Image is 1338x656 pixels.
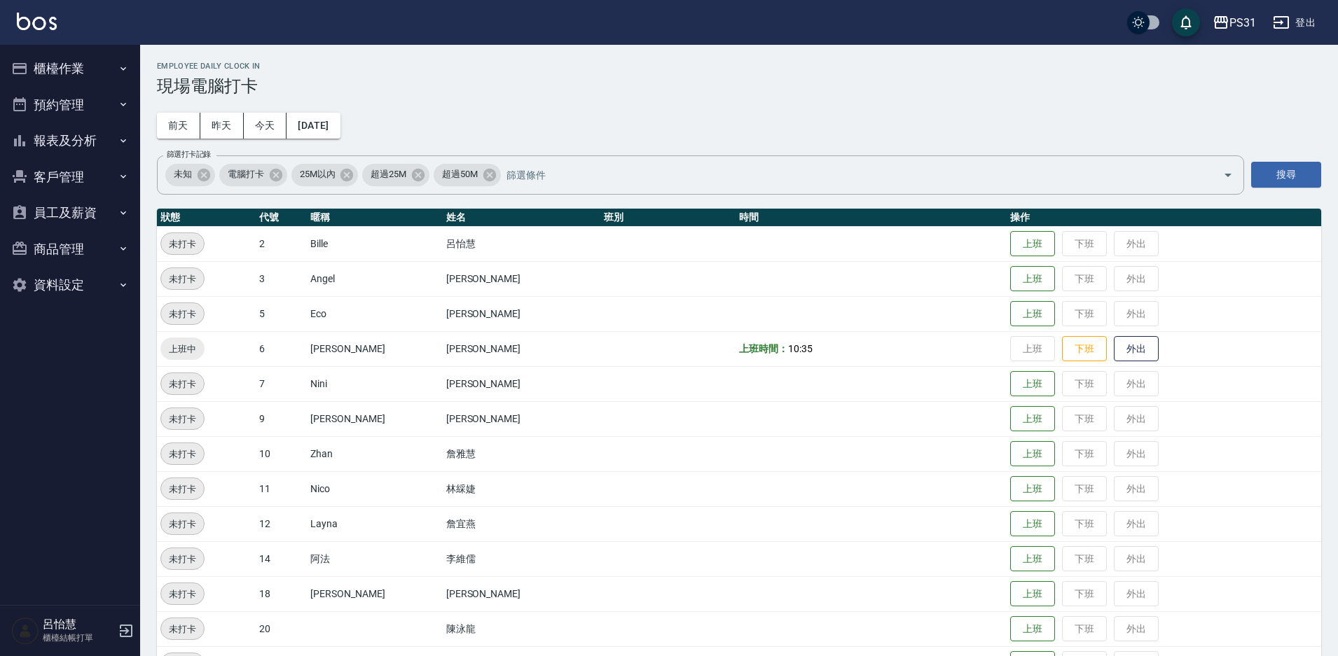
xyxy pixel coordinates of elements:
td: Angel [307,261,442,296]
td: Bille [307,226,442,261]
td: [PERSON_NAME] [307,331,442,366]
span: 未打卡 [161,307,204,321]
h2: Employee Daily Clock In [157,62,1321,71]
th: 時間 [736,209,1007,227]
td: 7 [256,366,307,401]
img: Logo [17,13,57,30]
button: 上班 [1010,616,1055,642]
button: 外出 [1114,336,1159,362]
button: Open [1217,164,1239,186]
span: 未打卡 [161,587,204,601]
button: 上班 [1010,301,1055,327]
td: [PERSON_NAME] [443,366,600,401]
td: Nico [307,471,442,506]
button: 搜尋 [1251,162,1321,188]
span: 未知 [165,167,200,181]
td: 詹雅慧 [443,436,600,471]
span: 未打卡 [161,622,204,636]
button: 前天 [157,113,200,139]
span: 超過25M [362,167,415,181]
button: 今天 [244,113,287,139]
td: [PERSON_NAME] [443,576,600,611]
td: Zhan [307,436,442,471]
td: Layna [307,506,442,541]
td: 詹宜燕 [443,506,600,541]
td: 10 [256,436,307,471]
td: 2 [256,226,307,261]
td: [PERSON_NAME] [443,331,600,366]
span: 未打卡 [161,447,204,461]
td: 陳泳龍 [443,611,600,646]
span: 未打卡 [161,412,204,426]
span: 25M以內 [291,167,344,181]
td: 9 [256,401,307,436]
button: 櫃檯作業 [6,50,135,87]
span: 未打卡 [161,482,204,496]
div: 電腦打卡 [219,164,287,186]
img: Person [11,617,39,645]
td: 12 [256,506,307,541]
td: Eco [307,296,442,331]
button: 商品管理 [6,231,135,267]
span: 未打卡 [161,237,204,251]
th: 班別 [600,209,736,227]
button: 員工及薪資 [6,195,135,231]
th: 代號 [256,209,307,227]
button: 上班 [1010,441,1055,467]
td: 11 [256,471,307,506]
div: 25M以內 [291,164,359,186]
td: 呂怡慧 [443,226,600,261]
button: save [1172,8,1200,36]
button: 登出 [1267,10,1321,36]
h3: 現場電腦打卡 [157,76,1321,96]
span: 超過50M [434,167,486,181]
input: 篩選條件 [503,162,1199,187]
td: 李維儒 [443,541,600,576]
div: PS31 [1229,14,1256,32]
b: 上班時間： [739,343,788,354]
button: 客戶管理 [6,159,135,195]
div: 超過50M [434,164,501,186]
th: 狀態 [157,209,256,227]
td: Nini [307,366,442,401]
td: [PERSON_NAME] [443,261,600,296]
td: [PERSON_NAME] [307,401,442,436]
div: 未知 [165,164,215,186]
button: 上班 [1010,546,1055,572]
td: 14 [256,541,307,576]
td: [PERSON_NAME] [307,576,442,611]
span: 10:35 [788,343,813,354]
span: 未打卡 [161,272,204,286]
td: 6 [256,331,307,366]
td: 5 [256,296,307,331]
button: 報表及分析 [6,123,135,159]
td: [PERSON_NAME] [443,401,600,436]
td: [PERSON_NAME] [443,296,600,331]
button: 上班 [1010,511,1055,537]
button: 上班 [1010,371,1055,397]
th: 暱稱 [307,209,442,227]
td: 阿法 [307,541,442,576]
button: 上班 [1010,476,1055,502]
button: PS31 [1207,8,1262,37]
button: 上班 [1010,231,1055,257]
button: 資料設定 [6,267,135,303]
div: 超過25M [362,164,429,186]
td: 林綵婕 [443,471,600,506]
label: 篩選打卡記錄 [167,149,211,160]
button: 預約管理 [6,87,135,123]
span: 上班中 [160,342,205,356]
h5: 呂怡慧 [43,617,114,631]
span: 未打卡 [161,552,204,566]
button: 上班 [1010,581,1055,607]
span: 電腦打卡 [219,167,273,181]
button: [DATE] [287,113,340,139]
button: 上班 [1010,406,1055,432]
th: 姓名 [443,209,600,227]
td: 20 [256,611,307,646]
span: 未打卡 [161,517,204,531]
td: 18 [256,576,307,611]
button: 上班 [1010,266,1055,292]
p: 櫃檯結帳打單 [43,631,114,644]
td: 3 [256,261,307,296]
